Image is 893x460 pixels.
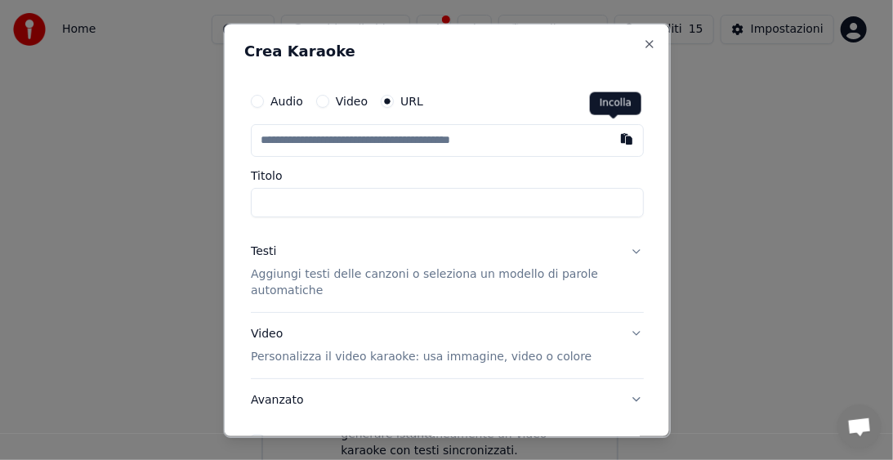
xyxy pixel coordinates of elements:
label: URL [400,95,422,106]
div: Testi [250,243,275,259]
label: Titolo [250,169,643,181]
button: TestiAggiungi testi delle canzoni o seleziona un modello di parole automatiche [250,230,643,311]
button: Accetto la [333,435,547,446]
h2: Crea Karaoke [243,43,650,58]
button: VideoPersonalizza il video karaoke: usa immagine, video o colore [250,312,643,377]
div: Incolla [590,92,641,115]
div: Video [250,325,591,364]
label: Video [335,95,367,106]
label: Accetto la [270,435,547,446]
p: Personalizza il video karaoke: usa immagine, video o colore [250,348,591,364]
button: Avanzato [250,378,643,421]
p: Aggiungi testi delle canzoni o seleziona un modello di parole automatiche [250,266,617,298]
label: Audio [270,95,302,106]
